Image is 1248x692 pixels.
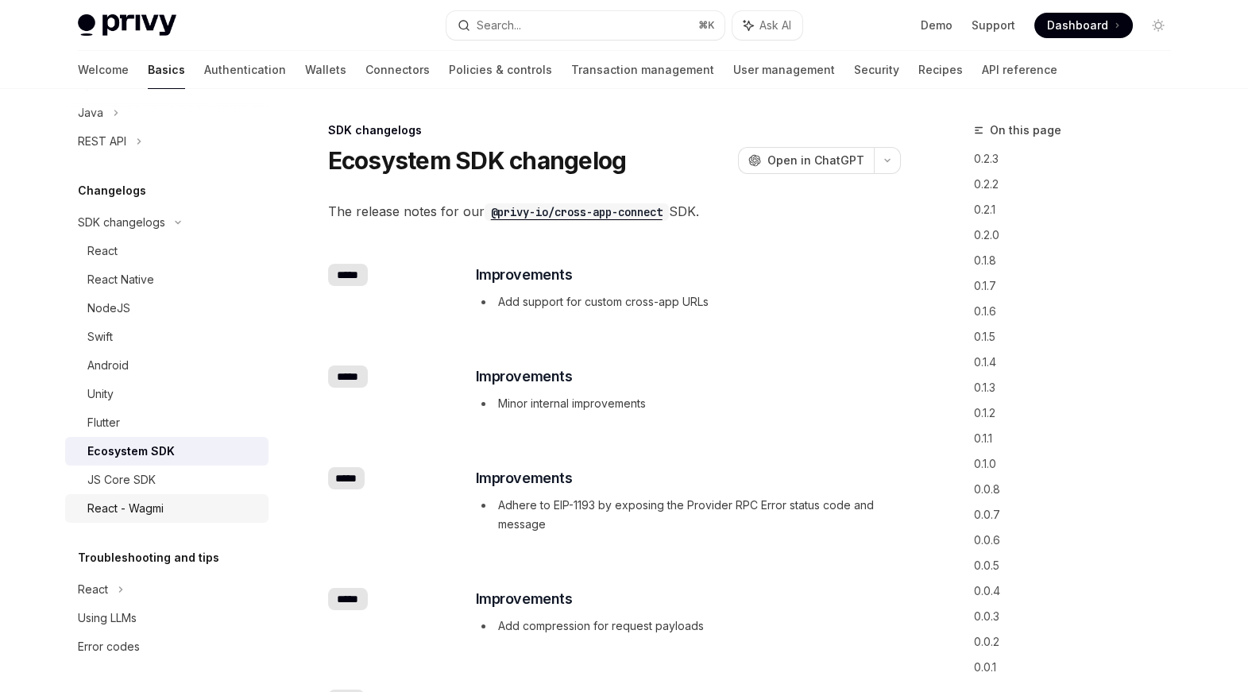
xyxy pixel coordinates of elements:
[78,51,129,89] a: Welcome
[974,172,1184,197] a: 0.2.2
[477,16,521,35] div: Search...
[974,146,1184,172] a: 0.2.3
[974,273,1184,299] a: 0.1.7
[78,132,126,151] div: REST API
[87,470,156,489] div: JS Core SDK
[476,292,899,311] li: Add support for custom cross-app URLs
[305,51,346,89] a: Wallets
[65,265,269,294] a: React Native
[65,494,269,523] a: React - Wagmi
[476,365,573,388] span: Improvements
[974,451,1184,477] a: 0.1.0
[732,11,802,40] button: Ask AI
[65,380,269,408] a: Unity
[328,122,901,138] div: SDK changelogs
[974,222,1184,248] a: 0.2.0
[918,51,963,89] a: Recipes
[476,496,899,534] li: Adhere to EIP-1193 by exposing the Provider RPC Error status code and message
[974,426,1184,451] a: 0.1.1
[78,580,108,599] div: React
[65,604,269,632] a: Using LLMs
[1047,17,1108,33] span: Dashboard
[485,203,669,219] a: @privy-io/cross-app-connect
[204,51,286,89] a: Authentication
[974,248,1184,273] a: 0.1.8
[974,324,1184,350] a: 0.1.5
[974,578,1184,604] a: 0.0.4
[990,121,1061,140] span: On this page
[571,51,714,89] a: Transaction management
[974,655,1184,680] a: 0.0.1
[78,181,146,200] h5: Changelogs
[87,442,175,461] div: Ecosystem SDK
[974,375,1184,400] a: 0.1.3
[65,323,269,351] a: Swift
[974,400,1184,426] a: 0.1.2
[78,637,140,656] div: Error codes
[476,617,899,636] li: Add compression for request payloads
[1146,13,1171,38] button: Toggle dark mode
[476,467,573,489] span: Improvements
[476,394,899,413] li: Minor internal improvements
[738,147,874,174] button: Open in ChatGPT
[148,51,185,89] a: Basics
[974,553,1184,578] a: 0.0.5
[974,629,1184,655] a: 0.0.2
[87,327,113,346] div: Swift
[854,51,899,89] a: Security
[87,356,129,375] div: Android
[974,350,1184,375] a: 0.1.4
[974,502,1184,528] a: 0.0.7
[446,11,724,40] button: Search...⌘K
[974,604,1184,629] a: 0.0.3
[449,51,552,89] a: Policies & controls
[65,437,269,466] a: Ecosystem SDK
[974,528,1184,553] a: 0.0.6
[974,299,1184,324] a: 0.1.6
[65,237,269,265] a: React
[974,477,1184,502] a: 0.0.8
[476,588,573,610] span: Improvements
[78,609,137,628] div: Using LLMs
[767,153,864,168] span: Open in ChatGPT
[733,51,835,89] a: User management
[65,294,269,323] a: NodeJS
[485,203,669,221] code: @privy-io/cross-app-connect
[87,499,164,518] div: React - Wagmi
[65,351,269,380] a: Android
[87,413,120,432] div: Flutter
[476,264,573,286] span: Improvements
[87,242,118,261] div: React
[87,299,130,318] div: NodeJS
[65,408,269,437] a: Flutter
[1034,13,1133,38] a: Dashboard
[365,51,430,89] a: Connectors
[982,51,1057,89] a: API reference
[759,17,791,33] span: Ask AI
[78,213,165,232] div: SDK changelogs
[87,270,154,289] div: React Native
[921,17,952,33] a: Demo
[328,146,627,175] h1: Ecosystem SDK changelog
[65,466,269,494] a: JS Core SDK
[328,200,901,222] span: The release notes for our SDK.
[974,197,1184,222] a: 0.2.1
[78,548,219,567] h5: Troubleshooting and tips
[87,385,114,404] div: Unity
[78,14,176,37] img: light logo
[698,19,715,32] span: ⌘ K
[65,632,269,661] a: Error codes
[972,17,1015,33] a: Support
